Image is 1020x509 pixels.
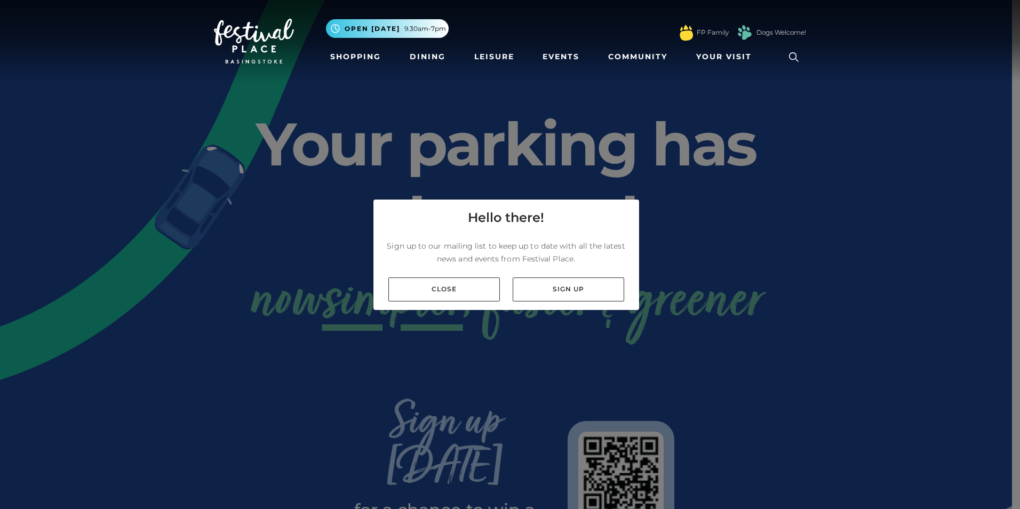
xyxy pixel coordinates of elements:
a: Close [388,277,500,301]
h4: Hello there! [468,208,544,227]
a: Dogs Welcome! [756,28,806,37]
span: Your Visit [696,51,752,62]
span: 9.30am-7pm [404,24,446,34]
a: Events [538,47,584,67]
a: Dining [405,47,450,67]
a: Your Visit [692,47,761,67]
a: Community [604,47,672,67]
button: Open [DATE] 9.30am-7pm [326,19,449,38]
span: Open [DATE] [345,24,400,34]
a: FP Family [697,28,729,37]
a: Sign up [513,277,624,301]
img: Festival Place Logo [214,19,294,63]
a: Shopping [326,47,385,67]
p: Sign up to our mailing list to keep up to date with all the latest news and events from Festival ... [382,240,631,265]
a: Leisure [470,47,519,67]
